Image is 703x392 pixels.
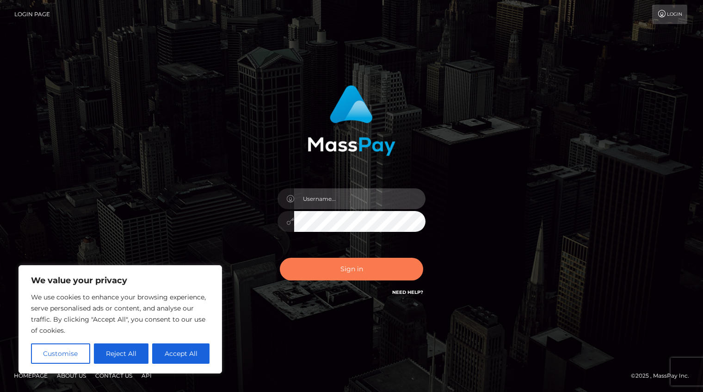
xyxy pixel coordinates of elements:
[31,343,90,364] button: Customise
[31,292,210,336] p: We use cookies to enhance your browsing experience, serve personalised ads or content, and analys...
[53,368,90,383] a: About Us
[294,188,425,209] input: Username...
[31,275,210,286] p: We value your privacy
[308,85,395,156] img: MassPay Login
[631,371,696,381] div: © 2025 , MassPay Inc.
[94,343,149,364] button: Reject All
[152,343,210,364] button: Accept All
[18,265,222,373] div: We value your privacy
[10,368,51,383] a: Homepage
[14,5,50,24] a: Login Page
[92,368,136,383] a: Contact Us
[392,289,423,295] a: Need Help?
[652,5,687,24] a: Login
[280,258,423,280] button: Sign in
[138,368,155,383] a: API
